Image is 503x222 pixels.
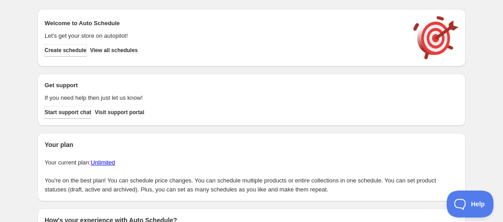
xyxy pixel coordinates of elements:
p: Your current plan: [45,158,458,167]
a: Unlimited [91,159,115,166]
h2: Your plan [45,140,458,149]
h2: Get support [45,81,404,90]
p: You're on the best plan! You can schedule price changes. You can schedule multiple products or en... [45,176,458,194]
a: Visit support portal [95,106,144,119]
button: View all schedules [90,44,138,57]
span: Visit support portal [95,109,144,116]
p: Let's get your store on autopilot! [45,31,404,40]
span: Start support chat [45,109,91,116]
iframe: Toggle Customer Support [447,191,494,218]
span: View all schedules [90,47,138,54]
p: If you need help then just let us know! [45,93,404,102]
a: Start support chat [45,106,91,119]
span: Create schedule [45,47,87,54]
button: Create schedule [45,44,87,57]
h2: Welcome to Auto Schedule [45,19,404,28]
